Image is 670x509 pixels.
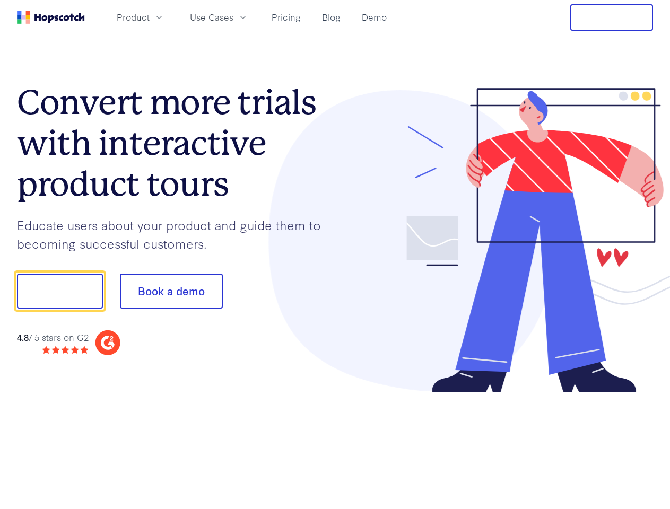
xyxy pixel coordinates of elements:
button: Show me! [17,274,103,309]
a: Blog [318,8,345,26]
button: Book a demo [120,274,223,309]
button: Use Cases [184,8,255,26]
span: Use Cases [190,11,233,24]
h1: Convert more trials with interactive product tours [17,82,335,204]
button: Product [110,8,171,26]
a: Pricing [267,8,305,26]
div: / 5 stars on G2 [17,331,89,344]
a: Demo [358,8,391,26]
strong: 4.8 [17,331,29,343]
button: Free Trial [570,4,653,31]
a: Home [17,11,85,24]
p: Educate users about your product and guide them to becoming successful customers. [17,216,335,252]
span: Product [117,11,150,24]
